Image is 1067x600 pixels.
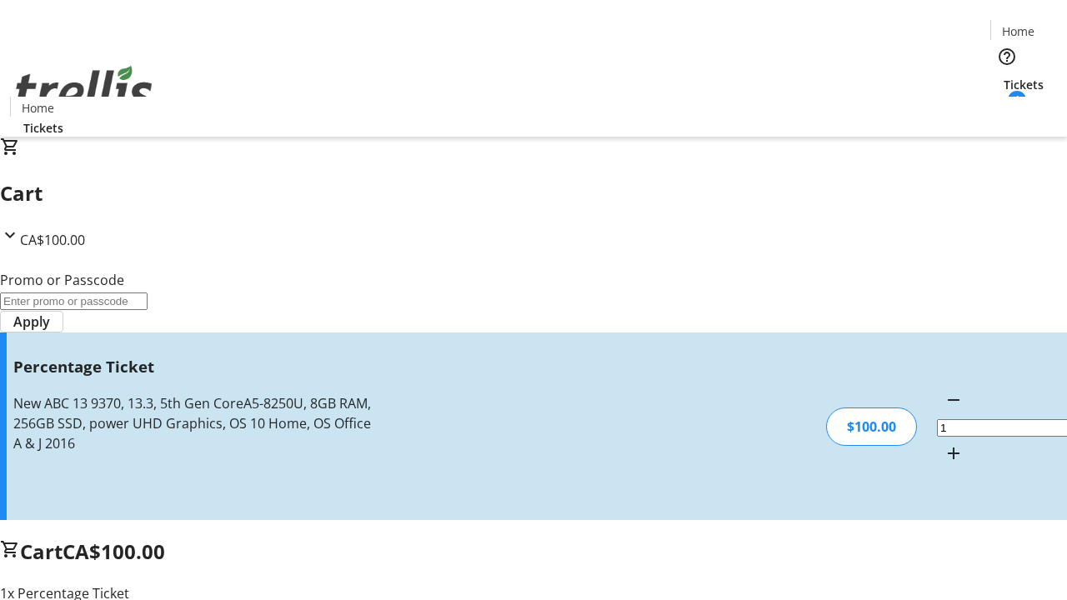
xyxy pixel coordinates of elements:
h3: Percentage Ticket [13,355,378,378]
div: New ABC 13 9370, 13.3, 5th Gen CoreA5-8250U, 8GB RAM, 256GB SSD, power UHD Graphics, OS 10 Home, ... [13,393,378,453]
span: Home [1002,22,1034,40]
span: Home [22,99,54,117]
span: CA$100.00 [20,231,85,249]
a: Home [11,99,64,117]
a: Tickets [990,76,1057,93]
button: Help [990,40,1024,73]
span: Apply [13,312,50,332]
button: Cart [990,93,1024,127]
span: CA$100.00 [63,537,165,565]
button: Decrement by one [937,383,970,417]
img: Orient E2E Organization YEeFUxQwnB's Logo [10,47,158,131]
button: Increment by one [937,437,970,470]
span: Tickets [1004,76,1044,93]
a: Tickets [10,119,77,137]
a: Home [991,22,1044,40]
span: Tickets [23,119,63,137]
div: $100.00 [826,407,917,446]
